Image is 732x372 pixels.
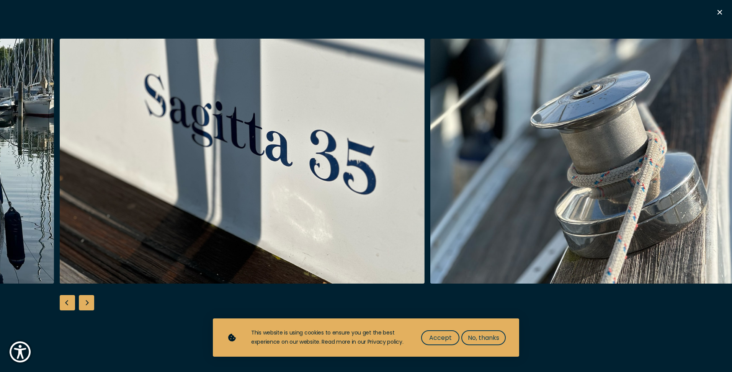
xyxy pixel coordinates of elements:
button: Accept [421,330,459,345]
div: This website is using cookies to ensure you get the best experience on our website. Read more in ... [251,328,406,347]
button: Show Accessibility Preferences [8,339,33,364]
span: No, thanks [468,333,499,343]
a: Privacy policy [368,338,402,346]
img: Merk&Merk [60,39,425,284]
span: Accept [429,333,452,343]
button: No, thanks [461,330,506,345]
